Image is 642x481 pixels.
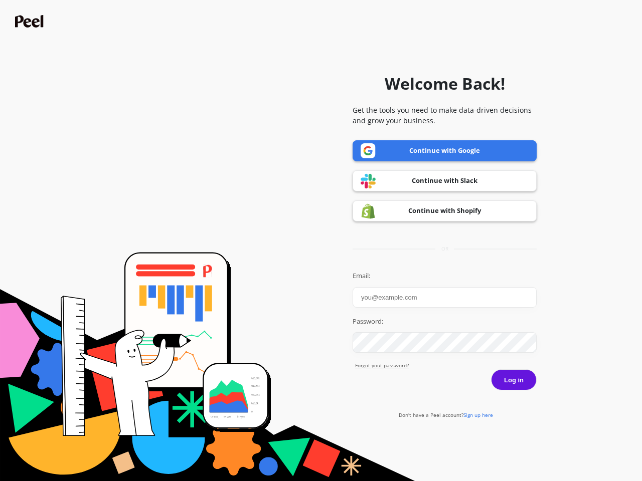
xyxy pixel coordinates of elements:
[353,170,537,191] a: Continue with Slack
[353,271,537,281] label: Email:
[353,140,537,161] a: Continue with Google
[353,200,537,221] a: Continue with Shopify
[353,245,537,253] div: or
[353,317,537,327] label: Password:
[361,143,376,158] img: Google logo
[15,15,46,28] img: Peel
[353,105,537,126] p: Get the tools you need to make data-driven decisions and grow your business.
[491,369,537,390] button: Log in
[385,72,505,96] h1: Welcome Back!
[361,173,376,189] img: Slack logo
[463,411,493,418] span: Sign up here
[353,287,537,308] input: you@example.com
[399,411,493,418] a: Don't have a Peel account?Sign up here
[355,362,537,369] a: Forgot yout password?
[361,203,376,219] img: Shopify logo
